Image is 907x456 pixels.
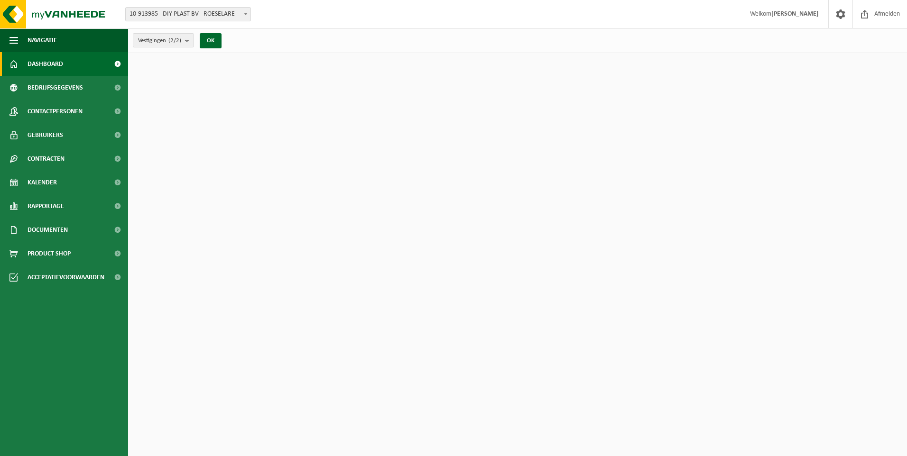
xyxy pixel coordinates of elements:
[28,76,83,100] span: Bedrijfsgegevens
[28,218,68,242] span: Documenten
[28,171,57,194] span: Kalender
[126,8,250,21] span: 10-913985 - DIY PLAST BV - ROESELARE
[200,33,222,48] button: OK
[28,147,65,171] span: Contracten
[28,123,63,147] span: Gebruikers
[28,100,83,123] span: Contactpersonen
[28,242,71,265] span: Product Shop
[28,194,64,218] span: Rapportage
[138,34,181,48] span: Vestigingen
[125,7,251,21] span: 10-913985 - DIY PLAST BV - ROESELARE
[771,10,819,18] strong: [PERSON_NAME]
[28,265,104,289] span: Acceptatievoorwaarden
[28,28,57,52] span: Navigatie
[133,33,194,47] button: Vestigingen(2/2)
[28,52,63,76] span: Dashboard
[168,37,181,44] count: (2/2)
